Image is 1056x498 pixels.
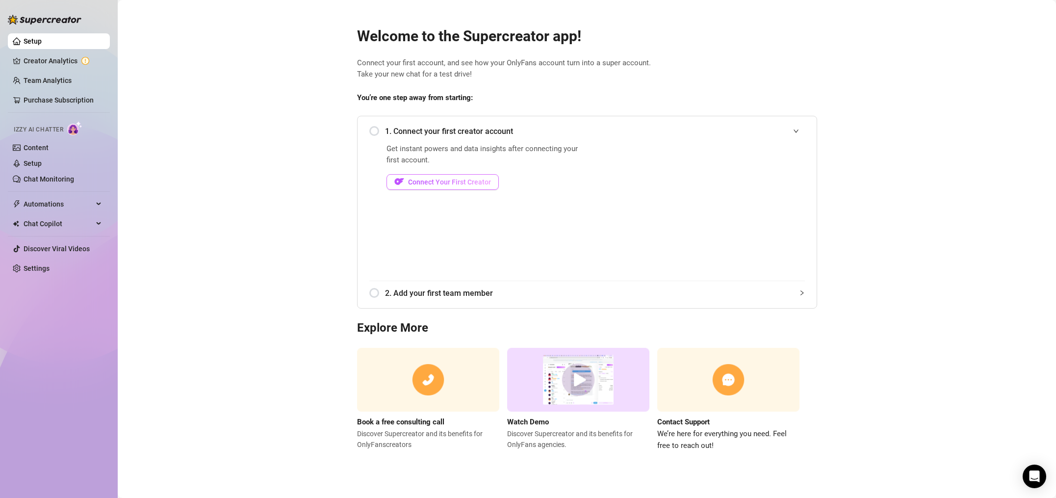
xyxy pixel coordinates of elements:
[657,428,799,451] span: We’re here for everything you need. Feel free to reach out!
[657,348,799,412] img: contact support
[507,348,649,412] img: supercreator demo
[357,348,499,451] a: Book a free consulting callDiscover Supercreator and its benefits for OnlyFanscreators
[13,220,19,227] img: Chat Copilot
[799,290,805,296] span: collapsed
[657,418,710,426] strong: Contact Support
[357,320,817,336] h3: Explore More
[1023,465,1046,488] div: Open Intercom Messenger
[386,143,584,166] span: Get instant powers and data insights after connecting your first account.
[24,37,42,45] a: Setup
[357,93,473,102] strong: You’re one step away from starting:
[507,418,549,426] strong: Watch Demo
[24,264,50,272] a: Settings
[357,418,444,426] strong: Book a free consulting call
[385,287,805,299] span: 2. Add your first team member
[386,174,584,190] a: OFConnect Your First Creator
[507,428,649,450] span: Discover Supercreator and its benefits for OnlyFans agencies.
[357,57,817,80] span: Connect your first account, and see how your OnlyFans account turn into a super account. Take you...
[609,143,805,269] iframe: Add Creators
[357,348,499,412] img: consulting call
[394,177,404,186] img: OF
[507,348,649,451] a: Watch DemoDiscover Supercreator and its benefits for OnlyFans agencies.
[357,428,499,450] span: Discover Supercreator and its benefits for OnlyFans creators
[24,144,49,152] a: Content
[369,281,805,305] div: 2. Add your first team member
[793,128,799,134] span: expanded
[357,27,817,46] h2: Welcome to the Supercreator app!
[24,196,93,212] span: Automations
[14,125,63,134] span: Izzy AI Chatter
[24,53,102,69] a: Creator Analytics exclamation-circle
[13,200,21,208] span: thunderbolt
[24,96,94,104] a: Purchase Subscription
[24,245,90,253] a: Discover Viral Videos
[67,121,82,135] img: AI Chatter
[24,77,72,84] a: Team Analytics
[24,175,74,183] a: Chat Monitoring
[385,125,805,137] span: 1. Connect your first creator account
[386,174,499,190] button: OFConnect Your First Creator
[24,159,42,167] a: Setup
[8,15,81,25] img: logo-BBDzfeDw.svg
[408,178,491,186] span: Connect Your First Creator
[24,216,93,232] span: Chat Copilot
[369,119,805,143] div: 1. Connect your first creator account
